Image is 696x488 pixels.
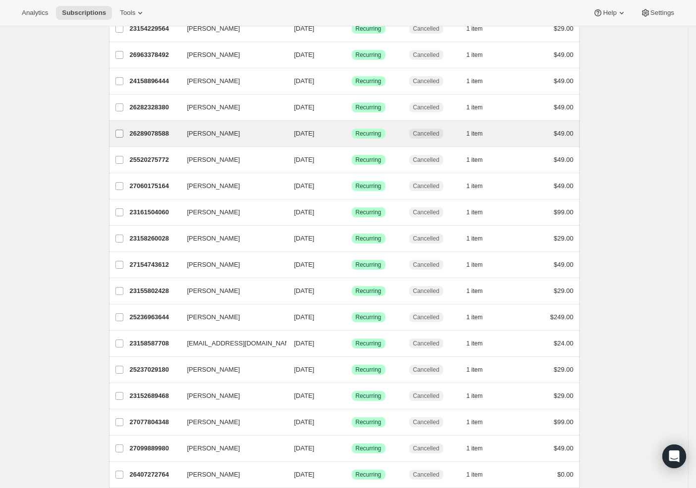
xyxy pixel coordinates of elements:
[467,284,494,298] button: 1 item
[187,102,240,112] span: [PERSON_NAME]
[130,207,179,217] p: 23161504060
[130,74,574,88] div: 24158896444[PERSON_NAME][DATE]SuccessRecurringCancelled1 item$49.00
[467,153,494,167] button: 1 item
[467,127,494,141] button: 1 item
[294,235,315,242] span: [DATE]
[130,365,179,375] p: 25237029180
[413,392,439,400] span: Cancelled
[467,310,494,324] button: 1 item
[181,283,280,299] button: [PERSON_NAME]
[413,77,439,85] span: Cancelled
[294,418,315,426] span: [DATE]
[62,9,106,17] span: Subscriptions
[130,155,179,165] p: 25520275772
[294,208,315,216] span: [DATE]
[130,441,574,455] div: 27099889980[PERSON_NAME][DATE]SuccessRecurringCancelled1 item$49.00
[554,261,574,268] span: $49.00
[294,77,315,85] span: [DATE]
[130,312,179,322] p: 25236963644
[662,444,686,468] div: Open Intercom Messenger
[554,51,574,58] span: $49.00
[356,313,381,321] span: Recurring
[187,50,240,60] span: [PERSON_NAME]
[467,441,494,455] button: 1 item
[130,100,574,114] div: 26282328380[PERSON_NAME][DATE]SuccessRecurringCancelled1 item$49.00
[467,261,483,269] span: 1 item
[413,208,439,216] span: Cancelled
[554,366,574,373] span: $29.00
[130,179,574,193] div: 27060175164[PERSON_NAME][DATE]SuccessRecurringCancelled1 item$49.00
[467,340,483,347] span: 1 item
[130,76,179,86] p: 24158896444
[130,258,574,272] div: 27154743612[PERSON_NAME][DATE]SuccessRecurringCancelled1 item$49.00
[467,258,494,272] button: 1 item
[181,152,280,168] button: [PERSON_NAME]
[356,471,381,479] span: Recurring
[413,444,439,452] span: Cancelled
[554,77,574,85] span: $49.00
[467,471,483,479] span: 1 item
[294,287,315,294] span: [DATE]
[130,415,574,429] div: 27077804348[PERSON_NAME][DATE]SuccessRecurringCancelled1 item$99.00
[187,181,240,191] span: [PERSON_NAME]
[130,286,179,296] p: 23155802428
[130,363,574,377] div: 25237029180[PERSON_NAME][DATE]SuccessRecurringCancelled1 item$29.00
[467,389,494,403] button: 1 item
[554,156,574,163] span: $49.00
[413,182,439,190] span: Cancelled
[130,470,179,480] p: 26407272764
[467,208,483,216] span: 1 item
[467,48,494,62] button: 1 item
[130,181,179,191] p: 27060175164
[554,25,574,32] span: $29.00
[356,208,381,216] span: Recurring
[356,25,381,33] span: Recurring
[587,6,632,20] button: Help
[356,77,381,85] span: Recurring
[130,389,574,403] div: 23152689468[PERSON_NAME][DATE]SuccessRecurringCancelled1 item$29.00
[187,76,240,86] span: [PERSON_NAME]
[554,418,574,426] span: $99.00
[550,313,574,321] span: $249.00
[467,130,483,138] span: 1 item
[187,234,240,244] span: [PERSON_NAME]
[554,392,574,399] span: $29.00
[130,127,574,141] div: 26289078588[PERSON_NAME][DATE]SuccessRecurringCancelled1 item$49.00
[356,366,381,374] span: Recurring
[413,313,439,321] span: Cancelled
[294,51,315,58] span: [DATE]
[181,336,280,351] button: [EMAIL_ADDRESS][DOMAIN_NAME]
[356,261,381,269] span: Recurring
[120,9,135,17] span: Tools
[294,366,315,373] span: [DATE]
[181,467,280,483] button: [PERSON_NAME]
[557,471,574,478] span: $0.00
[413,261,439,269] span: Cancelled
[187,24,240,34] span: [PERSON_NAME]
[187,339,296,348] span: [EMAIL_ADDRESS][DOMAIN_NAME]
[294,130,315,137] span: [DATE]
[130,443,179,453] p: 27099889980
[181,21,280,37] button: [PERSON_NAME]
[554,103,574,111] span: $49.00
[467,179,494,193] button: 1 item
[130,205,574,219] div: 23161504060[PERSON_NAME][DATE]SuccessRecurringCancelled1 item$99.00
[467,235,483,243] span: 1 item
[467,103,483,111] span: 1 item
[554,130,574,137] span: $49.00
[467,51,483,59] span: 1 item
[114,6,151,20] button: Tools
[554,182,574,190] span: $49.00
[413,366,439,374] span: Cancelled
[413,25,439,33] span: Cancelled
[130,234,179,244] p: 23158260028
[181,257,280,273] button: [PERSON_NAME]
[294,261,315,268] span: [DATE]
[356,392,381,400] span: Recurring
[554,444,574,452] span: $49.00
[467,205,494,219] button: 1 item
[467,287,483,295] span: 1 item
[181,99,280,115] button: [PERSON_NAME]
[356,287,381,295] span: Recurring
[187,365,240,375] span: [PERSON_NAME]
